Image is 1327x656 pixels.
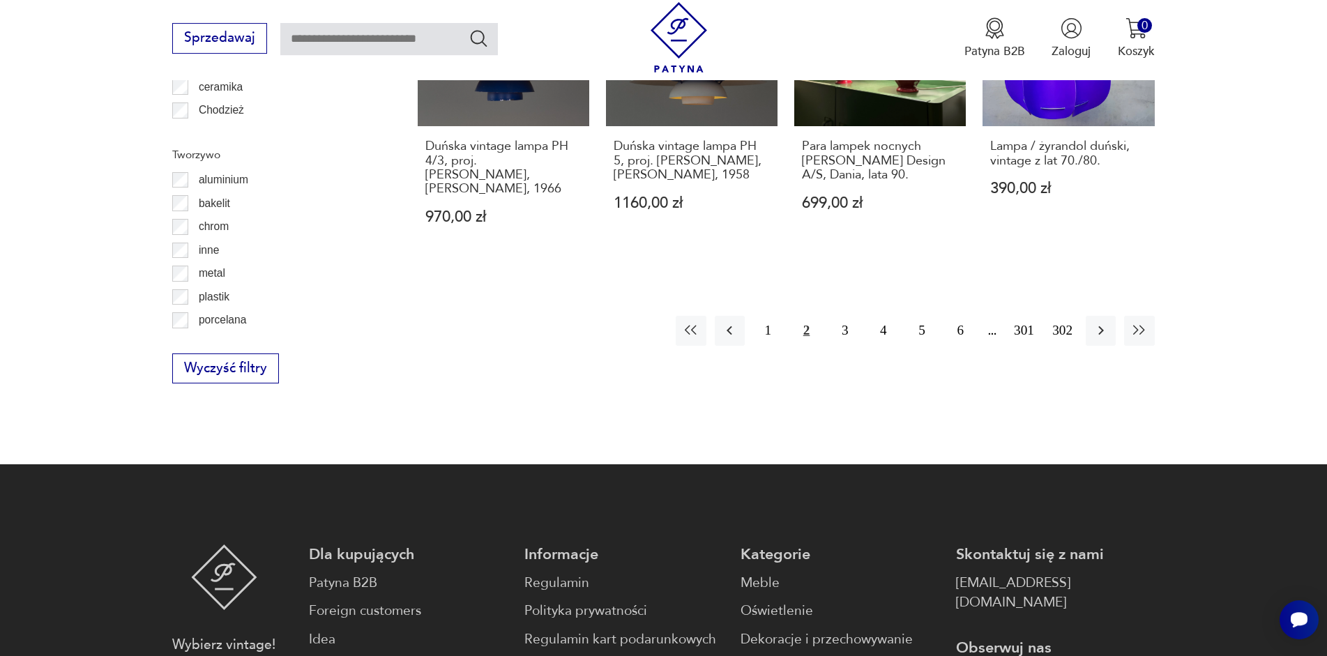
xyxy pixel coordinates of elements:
[964,17,1025,59] a: Ikona medaluPatyna B2B
[802,139,959,182] h3: Para lampek nocnych [PERSON_NAME] Design A/S, Dania, lata 90.
[425,210,582,224] p: 970,00 zł
[614,196,771,211] p: 1160,00 zł
[191,544,257,610] img: Patyna - sklep z meblami i dekoracjami vintage
[199,78,243,96] p: ceramika
[868,316,898,346] button: 4
[753,316,783,346] button: 1
[791,316,821,346] button: 2
[964,43,1025,59] p: Patyna B2B
[199,311,247,329] p: porcelana
[956,544,1155,565] p: Skontaktuj się z nami
[172,635,275,655] p: Wybierz vintage!
[1137,18,1152,33] div: 0
[1125,17,1147,39] img: Ikona koszyka
[1009,316,1039,346] button: 301
[802,196,959,211] p: 699,00 zł
[199,288,229,306] p: plastik
[946,316,976,346] button: 6
[1118,17,1155,59] button: 0Koszyk
[199,125,241,143] p: Ćmielów
[614,139,771,182] h3: Duńska vintage lampa PH 5, proj. [PERSON_NAME], [PERSON_NAME], 1958
[199,171,248,189] p: aluminium
[309,573,508,593] a: Patyna B2B
[524,630,723,650] a: Regulamin kart podarunkowych
[309,630,508,650] a: Idea
[741,573,939,593] a: Meble
[172,23,266,54] button: Sprzedawaj
[1047,316,1077,346] button: 302
[741,630,939,650] a: Dekoracje i przechowywanie
[172,33,266,45] a: Sprzedawaj
[199,101,244,119] p: Chodzież
[1052,43,1091,59] p: Zaloguj
[199,335,234,353] p: porcelit
[741,601,939,621] a: Oświetlenie
[1061,17,1082,39] img: Ikonka użytkownika
[984,17,1006,39] img: Ikona medalu
[425,139,582,197] h3: Duńska vintage lampa PH 4/3, proj. [PERSON_NAME], [PERSON_NAME], 1966
[524,573,723,593] a: Regulamin
[199,218,229,236] p: chrom
[830,316,860,346] button: 3
[644,2,714,73] img: Patyna - sklep z meblami i dekoracjami vintage
[199,241,219,259] p: inne
[907,316,937,346] button: 5
[199,264,225,282] p: metal
[469,28,489,48] button: Szukaj
[990,181,1147,196] p: 390,00 zł
[172,353,278,384] button: Wyczyść filtry
[309,601,508,621] a: Foreign customers
[172,146,377,164] p: Tworzywo
[741,544,939,565] p: Kategorie
[1052,17,1091,59] button: Zaloguj
[1280,600,1319,639] iframe: Smartsupp widget button
[309,544,508,565] p: Dla kupujących
[964,17,1025,59] button: Patyna B2B
[990,139,1147,168] h3: Lampa / żyrandol duński, vintage z lat 70./80.
[956,573,1155,613] a: [EMAIL_ADDRESS][DOMAIN_NAME]
[524,544,723,565] p: Informacje
[199,194,230,213] p: bakelit
[1118,43,1155,59] p: Koszyk
[524,601,723,621] a: Polityka prywatności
